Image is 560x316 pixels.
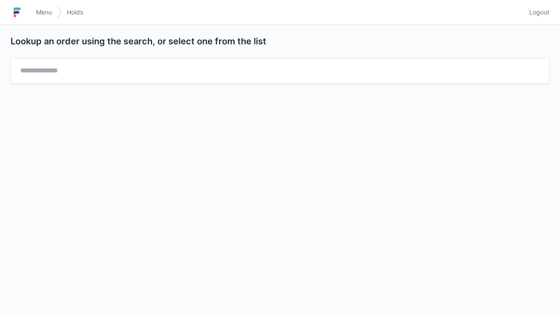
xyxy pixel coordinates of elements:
[11,35,542,47] h2: Lookup an order using the search, or select one from the list
[62,4,88,20] a: Holds
[524,4,549,20] a: Logout
[36,8,52,17] span: Menu
[67,8,83,17] span: Holds
[31,4,57,20] a: Menu
[11,5,24,19] img: logo-small.jpg
[529,8,549,17] span: Logout
[57,2,62,23] img: svg>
